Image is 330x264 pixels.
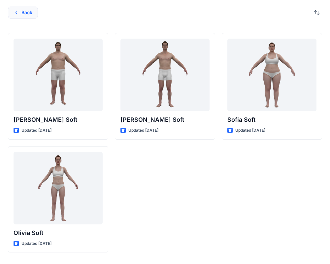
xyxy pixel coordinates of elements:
[21,240,51,247] p: Updated [DATE]
[128,127,158,134] p: Updated [DATE]
[14,152,103,224] a: Olivia Soft
[235,127,265,134] p: Updated [DATE]
[8,7,38,18] button: Back
[14,115,103,124] p: [PERSON_NAME] Soft
[227,39,316,111] a: Sofia Soft
[227,115,316,124] p: Sofia Soft
[14,228,103,238] p: Olivia Soft
[14,39,103,111] a: Joseph Soft
[120,115,210,124] p: [PERSON_NAME] Soft
[120,39,210,111] a: Oliver Soft
[21,127,51,134] p: Updated [DATE]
